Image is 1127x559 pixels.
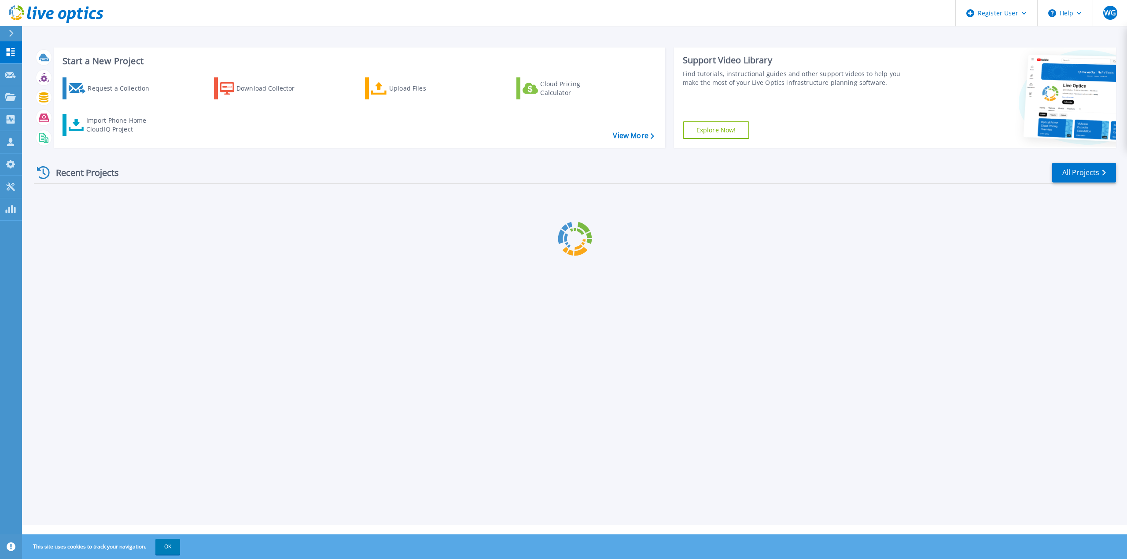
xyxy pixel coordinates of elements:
[1052,163,1116,183] a: All Projects
[236,80,307,97] div: Download Collector
[63,77,161,99] a: Request a Collection
[389,80,460,97] div: Upload Files
[155,539,180,555] button: OK
[613,132,654,140] a: View More
[683,121,750,139] a: Explore Now!
[24,539,180,555] span: This site uses cookies to track your navigation.
[540,80,611,97] div: Cloud Pricing Calculator
[214,77,312,99] a: Download Collector
[516,77,615,99] a: Cloud Pricing Calculator
[88,80,158,97] div: Request a Collection
[683,69,911,87] div: Find tutorials, instructional guides and other support videos to help you make the most of your L...
[86,116,155,134] div: Import Phone Home CloudIQ Project
[683,55,911,66] div: Support Video Library
[34,162,131,183] div: Recent Projects
[1104,9,1116,16] span: WG
[63,56,654,66] h3: Start a New Project
[365,77,463,99] a: Upload Files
